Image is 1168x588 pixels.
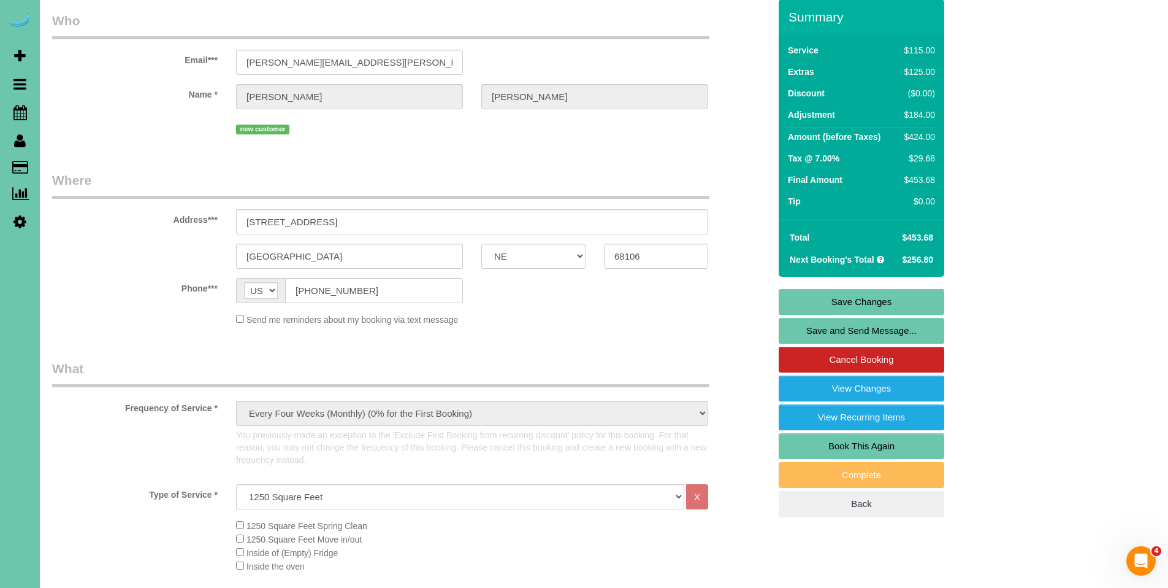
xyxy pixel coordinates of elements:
span: 4 [1151,546,1161,556]
a: Back [779,491,944,517]
div: $453.68 [899,174,935,186]
span: 1250 Square Feet Spring Clean [246,521,367,531]
div: $0.00 [899,195,935,207]
label: Service [788,44,819,56]
p: You previously made an exception to the 'Exclude First Booking from recurring discount' policy fo... [236,429,708,466]
legend: Who [52,12,709,39]
a: View Recurring Items [779,404,944,430]
legend: Where [52,171,709,199]
a: Save and Send Message... [779,318,944,344]
label: Frequency of Service * [43,398,227,414]
div: $125.00 [899,66,935,78]
label: Final Amount [788,174,842,186]
a: Save Changes [779,289,944,315]
label: Tax @ 7.00% [788,152,839,164]
label: Name * [43,84,227,101]
strong: Next Booking's Total [790,255,874,265]
span: Inside the oven [246,562,305,571]
div: $424.00 [899,131,935,143]
legend: What [52,360,709,387]
label: Type of Service * [43,484,227,501]
label: Adjustment [788,109,835,121]
label: Extras [788,66,814,78]
span: $256.80 [902,255,933,265]
div: $115.00 [899,44,935,56]
div: ($0.00) [899,87,935,99]
label: Discount [788,87,825,99]
strong: Total [790,233,809,242]
a: View Changes [779,376,944,401]
div: $184.00 [899,109,935,121]
h3: Summary [788,10,938,24]
img: Automaid Logo [7,12,32,29]
div: $29.68 [899,152,935,164]
span: new customer [236,125,289,134]
label: Tip [788,195,801,207]
a: Book This Again [779,433,944,459]
span: Send me reminders about my booking via text message [246,315,459,325]
span: $453.68 [902,233,933,242]
label: Amount (before Taxes) [788,131,880,143]
span: Inside of (Empty) Fridge [246,548,338,558]
a: Cancel Booking [779,347,944,373]
iframe: Intercom live chat [1126,546,1156,576]
span: 1250 Square Feet Move in/out [246,535,362,544]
